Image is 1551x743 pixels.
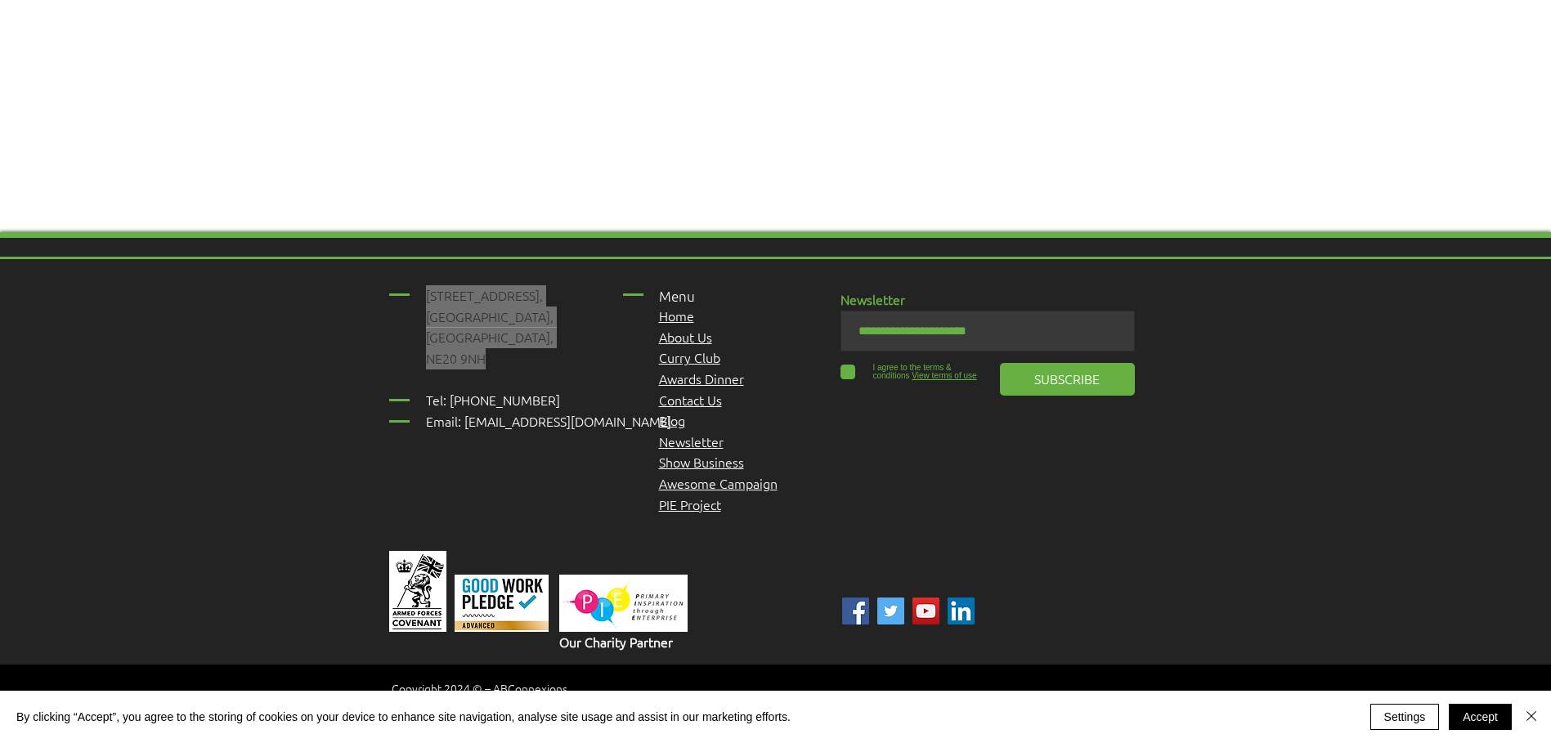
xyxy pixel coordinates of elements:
[877,598,904,624] img: ABC
[659,432,724,450] a: Newsletter
[840,290,905,308] span: Newsletter
[659,287,695,305] span: Menu
[873,363,952,380] span: I agree to the terms & conditions
[392,680,567,696] a: Copyright 2024 © – ABConnexions
[910,371,977,380] a: View terms of use
[1370,704,1440,730] button: Settings
[1034,369,1100,387] span: SUBSCRIBE
[912,371,976,380] span: View terms of use
[659,391,722,409] a: Contact Us
[1449,704,1512,730] button: Accept
[559,633,673,651] span: Our Charity Partner
[659,328,712,346] a: About Us
[1522,704,1541,730] button: Close
[659,307,694,325] a: Home
[659,474,778,492] span: Awesome Campaign
[659,411,685,429] a: Blog
[16,709,791,724] span: By clicking “Accept”, you agree to the storing of cookies on your device to enhance site navigati...
[1000,363,1135,396] button: SUBSCRIBE
[426,391,671,430] span: Tel: [PHONE_NUMBER] Email: [EMAIL_ADDRESS][DOMAIN_NAME]
[659,453,744,471] a: Show Business
[659,495,721,513] a: PIE Project
[842,598,869,624] img: ABC
[912,598,939,624] img: YouTube
[917,690,1028,706] a: Acceptable Use Policy
[823,690,890,706] a: Privacy Policy
[659,348,720,366] a: Curry Club
[1522,706,1541,726] img: Close
[1051,690,1123,706] a: Cookies Policy
[948,598,975,624] img: Linked In
[659,369,744,387] a: Awards Dinner
[842,598,975,624] ul: Social Bar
